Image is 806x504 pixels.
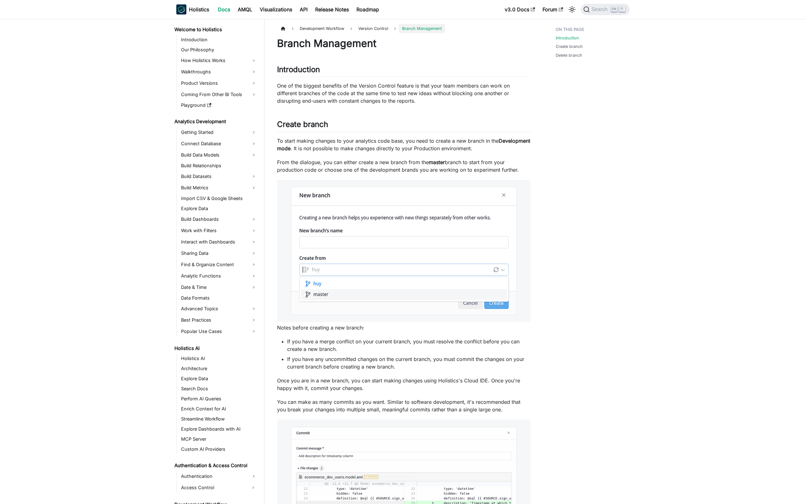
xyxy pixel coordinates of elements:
a: HolisticsHolistics [176,4,209,14]
a: Introduction [556,35,579,41]
p: Notes before creating a new branch: [277,324,531,331]
a: How Holistics Works [179,55,259,66]
h2: Create branch [277,120,531,132]
a: MCP Server [179,435,259,444]
p: You can make as many commits as you want. Similar to software development, it's recommended that ... [277,398,531,413]
a: Roadmap [353,4,383,14]
a: Architecture [179,364,259,373]
a: Authentication [179,471,259,481]
a: Delete branch [556,52,582,58]
a: Custom AI Providers [179,445,259,454]
a: Work with Filters [179,226,259,236]
a: Popular Use Cases [179,326,259,336]
a: Enrich Context for AI [179,404,259,413]
a: AMQL [234,4,256,14]
a: Getting Started [179,127,259,137]
a: Explore Dashboards with AI [179,425,259,433]
a: Interact with Dashboards [179,237,259,247]
a: Build Relationships [179,161,259,170]
a: Analytics Development [173,117,259,126]
button: Expand sidebar category 'Access Control' [247,483,259,493]
a: Advanced Topics [179,304,259,314]
a: Our Philosophy [179,45,259,54]
strong: master [429,159,445,165]
p: To start making changes to your analytics code base, you need to create a new branch in the . It ... [277,137,531,152]
li: If you have a merge conflict on your current branch, you must resolve the conflict before you can... [287,338,531,353]
img: Holistics [176,4,186,14]
a: Build Data Models [179,150,259,160]
h1: Branch Management [277,37,531,50]
kbd: K [619,6,625,12]
strong: Development mode [277,138,530,152]
a: Access Control [179,483,247,493]
a: Holistics AI [173,344,259,353]
a: Release Notes [311,4,353,14]
a: Find & Organize Content [179,260,259,270]
span: Development Workflow [297,24,347,33]
a: Visualizations [256,4,296,14]
a: Create branch [556,43,583,49]
a: Explore Data [179,204,259,213]
a: Perform AI Queries [179,394,259,403]
h2: Introduction [277,65,531,77]
a: Streamline Workflow [179,415,259,423]
a: Welcome to Holistics [173,25,259,34]
a: Coming From Other BI Tools [179,89,259,100]
nav: Breadcrumbs [277,24,531,33]
a: Connect Database [179,139,259,149]
p: Once you are in a new branch, you can start making changes using Holistics's Cloud IDE. Once you'... [277,377,531,392]
a: Import CSV & Google Sheets [179,194,259,203]
a: Home page [277,24,289,33]
a: Docs [214,4,234,14]
a: Walkthroughs [179,67,259,77]
a: Holistics AI [179,354,259,363]
a: v3.0 Docs [501,4,539,14]
a: Explore Data [179,374,259,383]
a: Introduction [179,35,259,44]
span: Search [590,7,611,12]
a: Build Metrics [179,183,259,193]
a: Sharing Data [179,248,259,258]
a: Date & Time [179,282,259,292]
a: Product Versions [179,78,259,88]
a: Build Datasets [179,171,259,181]
a: Search Docs [179,384,259,393]
a: Authentication & Access Control [173,461,259,470]
a: Playground [179,101,259,110]
a: API [296,4,311,14]
p: One of the biggest benefits of the Version Control feature is that your team members can work on ... [277,82,531,105]
button: Search (Ctrl+K) [581,4,630,15]
button: Switch between dark and light mode (currently light mode) [567,4,577,14]
nav: Docs sidebar [170,19,264,504]
a: Best Practices [179,315,259,325]
a: Analytic Functions [179,271,259,281]
a: Data Formats [179,294,259,302]
span: Version Control [355,24,391,33]
b: Holistics [189,6,209,13]
a: Build Dashboards [179,214,259,224]
a: Forum [539,4,567,14]
p: From the dialogue, you can either create a new branch from the branch to start from your producti... [277,158,531,174]
span: Branch Management [399,24,445,33]
li: If you have any uncommitted changes on the current branch, you must commit the changes on your cu... [287,355,531,370]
